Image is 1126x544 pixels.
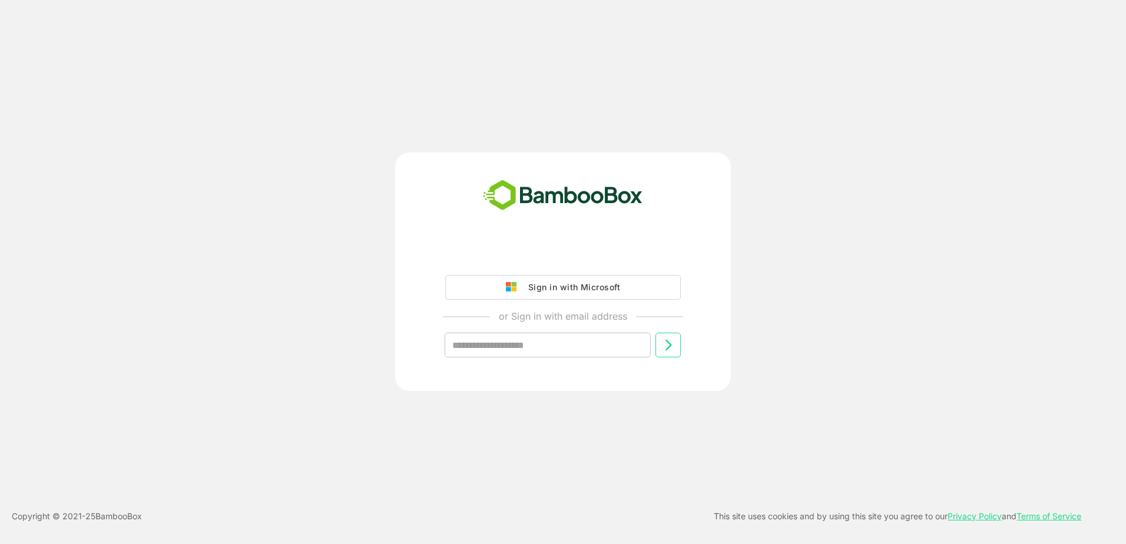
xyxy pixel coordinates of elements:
[884,12,1114,132] iframe: Sign in with Google Dialog
[1016,511,1081,521] a: Terms of Service
[12,509,142,523] p: Copyright © 2021- 25 BambooBox
[714,509,1081,523] p: This site uses cookies and by using this site you agree to our and
[445,275,681,300] button: Sign in with Microsoft
[506,282,522,293] img: google
[439,242,687,268] iframe: Sign in with Google Button
[522,280,620,295] div: Sign in with Microsoft
[948,511,1002,521] a: Privacy Policy
[476,176,649,215] img: bamboobox
[499,309,627,323] p: or Sign in with email address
